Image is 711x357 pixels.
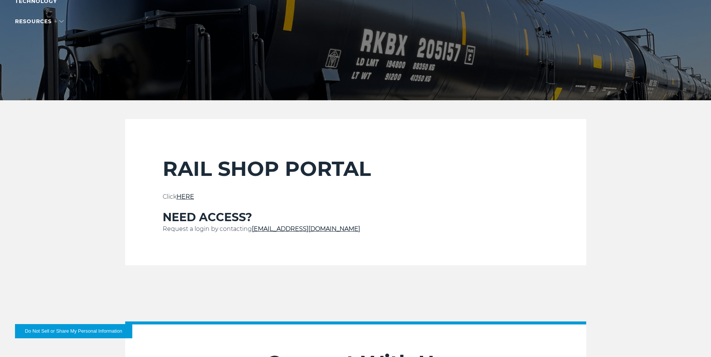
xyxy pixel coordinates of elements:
a: [EMAIL_ADDRESS][DOMAIN_NAME] [252,225,360,232]
p: Request a login by contacting [163,225,549,234]
a: RESOURCES [15,18,64,25]
a: HERE [177,193,194,200]
h3: NEED ACCESS? [163,210,549,225]
button: Do Not Sell or Share My Personal Information [15,324,132,338]
h2: RAIL SHOP PORTAL [163,156,549,181]
p: Click [163,192,549,201]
